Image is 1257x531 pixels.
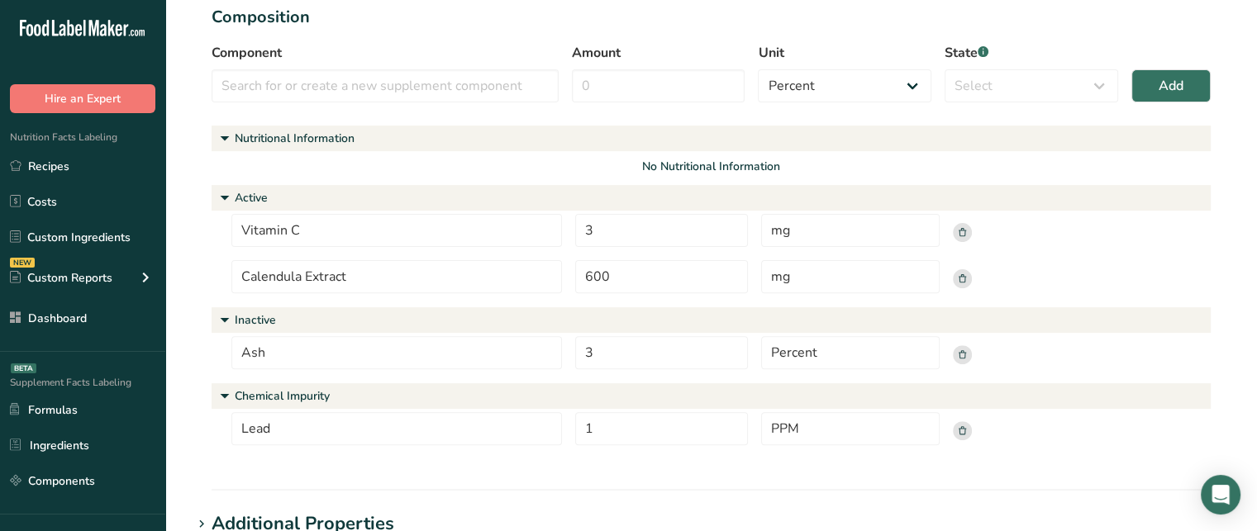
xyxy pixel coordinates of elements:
div: Active [235,189,268,206]
button: Hire an Expert [10,84,155,113]
div: Composition [212,5,1211,30]
input: 0 [572,69,745,102]
div: Custom Reports [10,269,112,287]
div: Open Intercom Messenger [1201,475,1240,514]
label: Component [212,43,559,63]
span: Add [1159,76,1183,96]
div: Nutritional Information [235,130,355,147]
div: Inactive [235,311,276,329]
div: No Nutritional Information [231,158,1191,175]
div: NEW [10,258,35,268]
button: Add [1131,69,1211,102]
label: Unit [758,43,931,63]
label: State [945,43,1118,63]
div: BETA [11,363,36,373]
div: Chemical Impurity [235,387,330,405]
label: Amount [572,43,745,63]
input: Search for or create a new supplement component [212,69,559,102]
